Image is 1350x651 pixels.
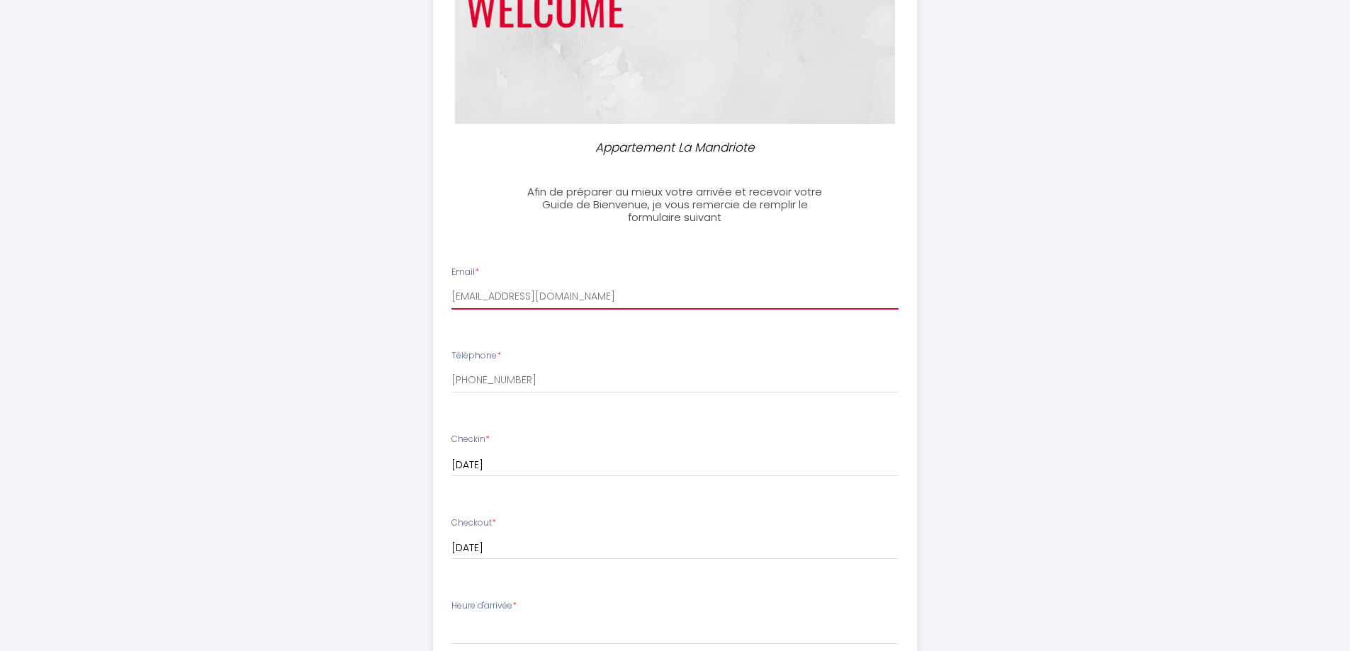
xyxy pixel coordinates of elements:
h3: Afin de préparer au mieux votre arrivée et recevoir votre Guide de Bienvenue, je vous remercie de... [517,186,833,224]
label: Heure d'arrivée [451,599,517,613]
label: Email [451,266,479,279]
p: Appartement La Mandriote [524,138,827,157]
label: Téléphone [451,349,501,363]
label: Checkin [451,433,490,446]
label: Checkout [451,516,496,530]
